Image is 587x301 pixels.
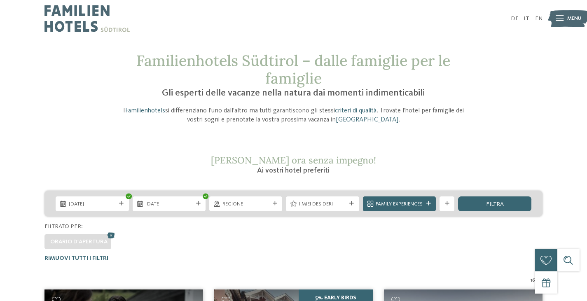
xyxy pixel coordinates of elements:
span: [PERSON_NAME] ora senza impegno! [211,154,376,166]
a: EN [535,16,543,21]
span: Family Experiences [376,201,423,208]
a: DE [511,16,519,21]
span: Filtrato per: [44,224,83,229]
span: [DATE] [145,201,192,208]
span: Menu [567,15,581,22]
a: criteri di qualità [335,107,377,114]
span: Rimuovi tutti i filtri [44,255,108,261]
a: [GEOGRAPHIC_DATA] [336,117,398,123]
p: I si differenziano l’uno dall’altro ma tutti garantiscono gli stessi . Trovate l’hotel per famigl... [117,106,470,125]
a: Familienhotels [125,107,165,114]
span: [DATE] [69,201,116,208]
span: Gli esperti delle vacanze nella natura dai momenti indimenticabili [162,89,425,98]
span: Orario d'apertura [50,239,108,245]
span: Regione [222,201,269,208]
span: Ai vostri hotel preferiti [257,167,330,174]
span: Familienhotels Südtirol – dalle famiglie per le famiglie [136,51,450,88]
a: IT [524,16,529,21]
span: filtra [486,201,504,207]
span: 16 [531,277,535,284]
span: I miei desideri [299,201,346,208]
